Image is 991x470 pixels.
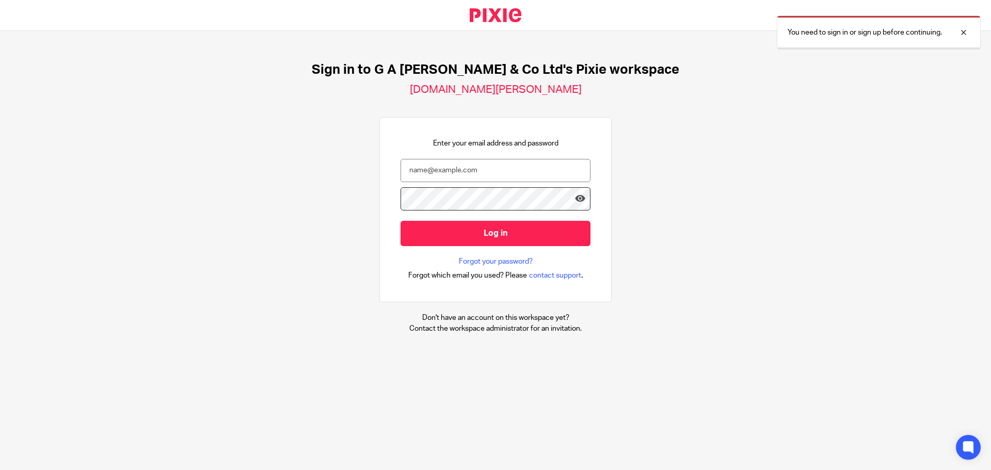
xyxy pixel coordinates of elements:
[788,27,942,38] p: You need to sign in or sign up before continuing.
[401,221,590,246] input: Log in
[529,270,581,281] span: contact support
[409,323,582,334] p: Contact the workspace administrator for an invitation.
[433,138,558,149] p: Enter your email address and password
[408,269,583,281] div: .
[410,83,582,96] h2: [DOMAIN_NAME][PERSON_NAME]
[408,270,527,281] span: Forgot which email you used? Please
[459,256,533,267] a: Forgot your password?
[312,62,679,78] h1: Sign in to G A [PERSON_NAME] & Co Ltd's Pixie workspace
[409,313,582,323] p: Don't have an account on this workspace yet?
[401,159,590,182] input: name@example.com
